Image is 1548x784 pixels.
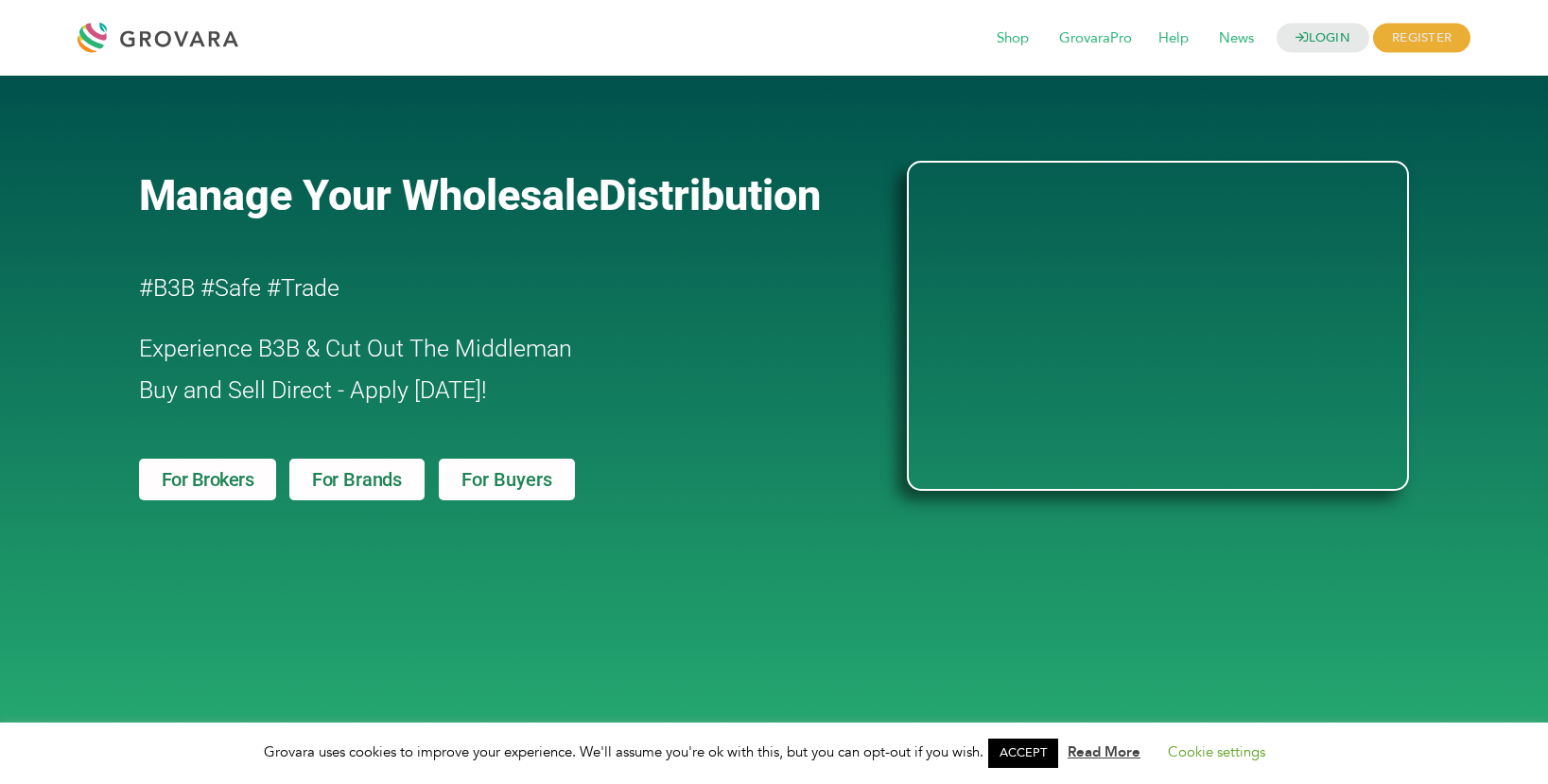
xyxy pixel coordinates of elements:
[1068,742,1140,761] a: Read More
[1206,21,1267,57] span: News
[599,170,821,220] span: Distribution
[139,170,599,220] span: Manage Your Wholesale
[139,335,572,362] span: Experience B3B & Cut Out The Middleman
[1145,21,1202,57] span: Help
[983,21,1042,57] span: Shop
[1145,28,1202,49] a: Help
[461,470,552,489] span: For Buyers
[139,459,277,500] a: For Brokers
[264,742,1284,761] span: Grovara uses cookies to improve your experience. We'll assume you're ok with this, but you can op...
[312,470,402,489] span: For Brands
[139,376,487,404] span: Buy and Sell Direct - Apply [DATE]!
[162,470,254,489] span: For Brokers
[1046,21,1145,57] span: GrovaraPro
[1046,28,1145,49] a: GrovaraPro
[1206,28,1267,49] a: News
[289,459,425,500] a: For Brands
[1168,742,1265,761] a: Cookie settings
[139,268,799,309] h2: #B3B #Safe #Trade
[439,459,575,500] a: For Buyers
[1373,24,1470,53] span: REGISTER
[988,739,1058,768] a: ACCEPT
[1277,24,1369,53] a: LOGIN
[983,28,1042,49] a: Shop
[139,170,877,220] a: Manage Your WholesaleDistribution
